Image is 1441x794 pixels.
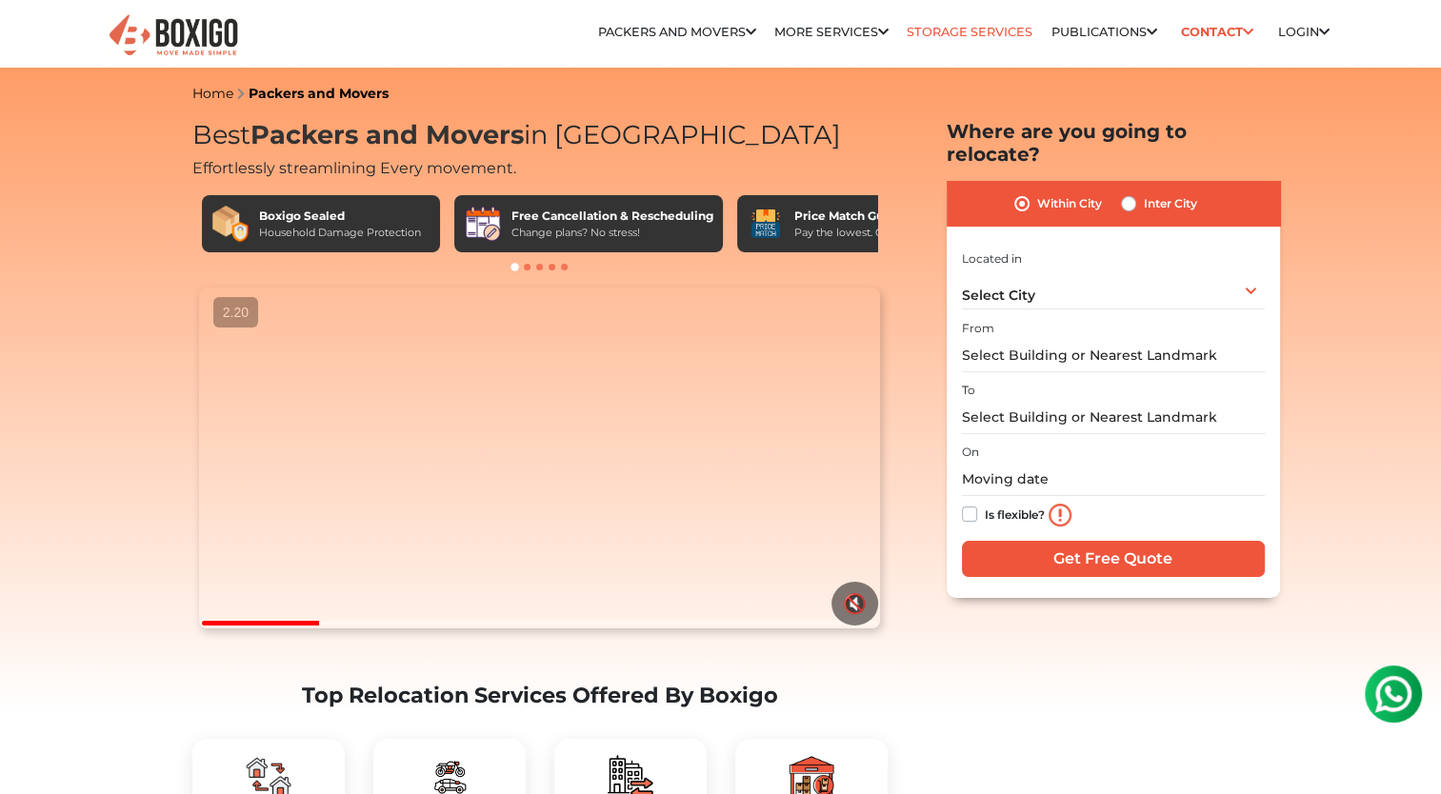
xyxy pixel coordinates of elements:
[962,320,994,337] label: From
[192,120,888,151] h1: Best in [GEOGRAPHIC_DATA]
[774,25,889,39] a: More services
[962,463,1265,496] input: Moving date
[962,339,1265,372] input: Select Building or Nearest Landmark
[1144,192,1197,215] label: Inter City
[199,288,880,628] video: Your browser does not support the video tag.
[794,208,939,225] div: Price Match Guarantee
[794,225,939,241] div: Pay the lowest. Guaranteed!
[962,401,1265,434] input: Select Building or Nearest Landmark
[250,119,524,150] span: Packers and Movers
[1049,504,1071,526] img: info
[962,250,1022,268] label: Located in
[1037,192,1102,215] label: Within City
[464,205,502,243] img: Free Cancellation & Rescheduling
[19,19,57,57] img: whatsapp-icon.svg
[259,225,421,241] div: Household Damage Protection
[947,120,1280,166] h2: Where are you going to relocate?
[962,444,979,461] label: On
[192,159,516,177] span: Effortlessly streamlining Every movement.
[192,683,888,708] h2: Top Relocation Services Offered By Boxigo
[1175,17,1260,47] a: Contact
[259,208,421,225] div: Boxigo Sealed
[1278,25,1330,39] a: Login
[598,25,756,39] a: Packers and Movers
[511,225,713,241] div: Change plans? No stress!
[211,205,250,243] img: Boxigo Sealed
[831,582,878,625] button: 🔇
[962,541,1265,577] input: Get Free Quote
[107,12,240,59] img: Boxigo
[985,503,1045,523] label: Is flexible?
[511,208,713,225] div: Free Cancellation & Rescheduling
[249,85,389,102] a: Packers and Movers
[962,382,975,399] label: To
[747,205,785,243] img: Price Match Guarantee
[192,85,233,102] a: Home
[907,25,1032,39] a: Storage Services
[1051,25,1157,39] a: Publications
[962,287,1035,304] span: Select City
